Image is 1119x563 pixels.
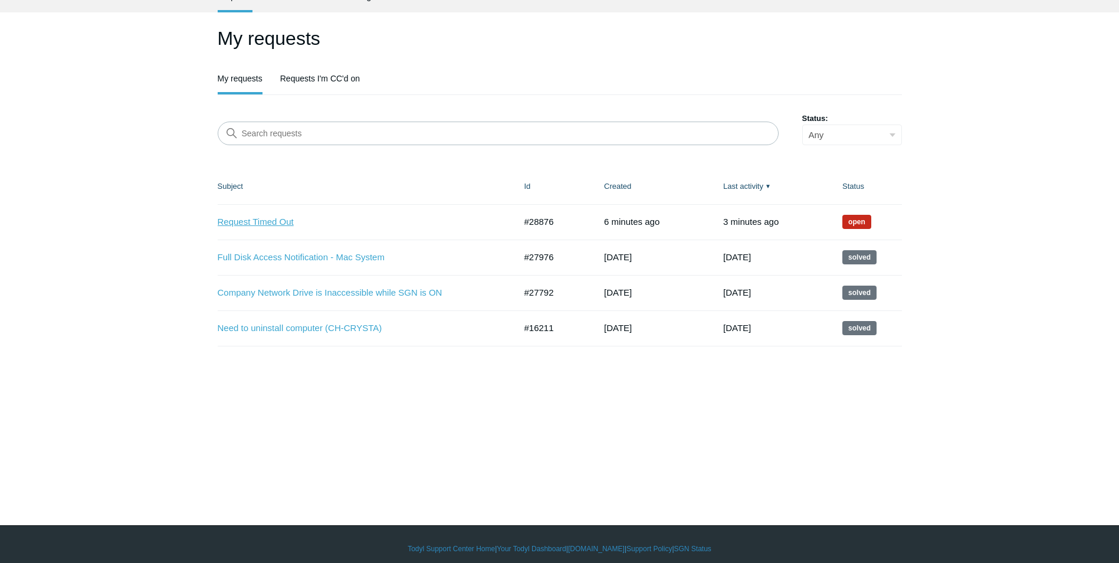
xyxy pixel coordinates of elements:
[765,182,771,191] span: ▼
[497,544,566,554] a: Your Todyl Dashboard
[280,65,360,92] a: Requests I'm CC'd on
[218,322,498,335] a: Need to uninstall computer (CH-CRYSTA)
[842,215,871,229] span: We are working on a response for you
[723,252,751,262] time: 10/05/2025, 16:18
[604,182,631,191] a: Created
[513,240,593,275] td: #27976
[626,544,672,554] a: Support Policy
[723,287,751,297] time: 09/18/2025, 11:02
[513,275,593,310] td: #27792
[723,217,779,227] time: 10/11/2025, 12:42
[218,215,498,229] a: Request Timed Out
[604,323,632,333] time: 03/01/2024, 15:14
[218,122,779,145] input: Search requests
[513,169,593,204] th: Id
[513,204,593,240] td: #28876
[674,544,711,554] a: SGN Status
[723,182,763,191] a: Last activity▼
[842,250,877,264] span: This request has been solved
[513,310,593,346] td: #16211
[723,323,751,333] time: 03/28/2024, 18:01
[842,286,877,300] span: This request has been solved
[218,286,498,300] a: Company Network Drive is Inaccessible while SGN is ON
[568,544,625,554] a: [DOMAIN_NAME]
[604,217,659,227] time: 10/11/2025, 12:38
[218,65,262,92] a: My requests
[604,287,632,297] time: 08/29/2025, 08:53
[408,544,495,554] a: Todyl Support Center Home
[604,252,632,262] time: 09/08/2025, 09:30
[218,544,902,554] div: | | | |
[831,169,901,204] th: Status
[218,169,513,204] th: Subject
[218,251,498,264] a: Full Disk Access Notification - Mac System
[802,113,902,125] label: Status:
[842,321,877,335] span: This request has been solved
[218,24,902,53] h1: My requests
